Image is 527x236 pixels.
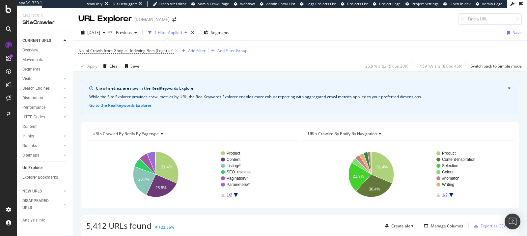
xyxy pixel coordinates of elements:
button: close banner [506,84,513,93]
div: DISAPPEARED URLS [22,197,56,211]
a: Admin Page [476,1,502,7]
text: Product [227,151,240,156]
a: Sitemaps [22,152,62,159]
a: Project Settings [405,1,438,7]
span: URLs Crawled By Botify By navigation [308,131,377,136]
div: Segments [22,66,40,73]
div: SiteCrawler [22,19,68,26]
a: Performance [22,104,62,111]
text: Content [227,157,241,162]
span: Segments [211,30,229,35]
div: HTTP Codes [22,114,45,121]
text: Parameters/* [227,182,250,187]
a: Admin Crawl List [260,1,295,7]
div: Switch back to Simple mode [471,63,522,69]
a: CURRENT URLS [22,37,62,44]
div: 17.59 % Visits ( 8K on 45K ) [417,63,462,69]
div: Sitemaps [22,152,39,159]
text: 21.9% [353,174,364,179]
div: Visits [22,75,32,82]
div: Outlinks [22,142,37,149]
div: Apply [87,63,97,69]
div: Create alert [391,223,413,229]
div: info banner [81,80,519,114]
div: Inlinks [22,133,34,140]
text: Content-Inspiration [442,157,475,162]
button: Previous [113,27,140,38]
div: A chart. [86,146,298,203]
button: Switch back to Simple mode [468,61,522,72]
text: 31.4% [161,165,172,169]
span: 5,412 URLs found [86,220,152,231]
button: Clear [100,61,119,72]
div: Analysis Info [22,217,45,224]
span: Projects List [347,1,368,6]
a: Logs Projects List [300,1,336,7]
span: Project Page [379,1,401,6]
div: Save [513,30,522,35]
a: Admin Crawl Page [191,1,229,7]
div: Content [22,123,37,130]
button: Create alert [382,221,413,231]
a: Content [22,123,68,130]
div: While the Site Explorer provides crawl metrics by URL, the RealKeywords Explorer enables more rob... [89,94,511,100]
span: No. of Crawls from Google - Indexing Bots (Logs) [78,48,167,53]
text: 30.4% [369,187,380,192]
span: Admin Crawl Page [198,1,229,6]
text: 31.4% [376,165,388,169]
div: URL Explorer [78,13,132,24]
div: Url Explorer [22,164,43,171]
div: times [190,29,195,36]
span: Open in dev [450,1,471,6]
a: Project Page [373,1,401,7]
div: Crawl metrics are now in the RealKeywords Explorer [96,85,508,91]
div: 26.9 % URLs ( 5K on 20K ) [365,63,408,69]
text: 25.5% [155,186,167,190]
span: Admin Page [482,1,502,6]
a: Open Viz Editor [153,1,186,7]
span: vs [108,29,113,35]
text: Product [442,151,456,156]
text: Pagination/* [227,176,248,181]
a: Projects List [341,1,368,7]
div: Explorer Bookmarks [22,174,58,181]
div: NEW URLS [22,188,42,195]
h4: URLs Crawled By Botify By pagetype [91,129,292,139]
a: Distribution [22,95,62,102]
text: 1/2 [442,193,448,197]
div: Export as CSV [481,223,506,229]
span: = [168,48,170,53]
div: arrow-right-arrow-left [172,17,176,22]
a: Webflow [234,1,255,7]
span: Previous [113,30,132,35]
a: HTTP Codes [22,114,62,121]
a: Segments [22,66,68,73]
text: Writing [442,182,454,187]
a: Explorer Bookmarks [22,174,68,181]
svg: A chart. [302,146,514,203]
button: Apply [78,61,97,72]
a: Visits [22,75,62,82]
div: CURRENT URLS [22,37,51,44]
button: Save [122,61,139,72]
span: Logs Projects List [306,1,336,6]
div: Analytics [22,13,68,19]
span: 0 [171,46,174,55]
div: Performance [22,104,45,111]
text: 23.7% [138,177,150,182]
div: Manage Columns [431,223,463,229]
text: SEO_useless [227,170,251,174]
span: Admin Crawl List [266,1,295,6]
input: Find a URL [458,13,522,25]
button: Manage Columns [422,222,463,230]
div: Open Intercom Messenger [505,214,520,229]
button: Segments [201,27,232,38]
span: URLs Crawled By Botify By pagetype [93,131,159,136]
a: Search Engines [22,85,62,92]
a: Url Explorer [22,164,68,171]
text: Listing/* [227,163,241,168]
span: 2025 Sep. 27th [87,30,100,35]
a: Inlinks [22,133,62,140]
span: Webflow [240,1,255,6]
h4: URLs Crawled By Botify By navigation [307,129,508,139]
